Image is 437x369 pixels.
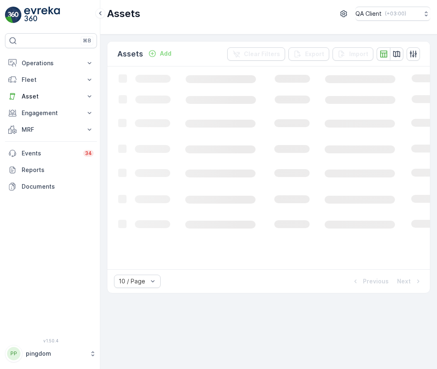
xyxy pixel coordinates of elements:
p: ⌘B [83,37,91,44]
img: logo_light-DOdMpM7g.png [24,7,60,23]
p: MRF [22,125,80,134]
button: QA Client(+03:00) [355,7,430,21]
span: v 1.50.4 [5,338,97,343]
p: Previous [363,277,389,285]
p: Reports [22,166,94,174]
p: Engagement [22,109,80,117]
p: Operations [22,59,80,67]
button: Operations [5,55,97,71]
a: Events34 [5,145,97,162]
button: Asset [5,88,97,105]
p: Next [397,277,411,285]
img: logo [5,7,22,23]
p: Clear Filters [244,50,280,58]
button: Fleet [5,71,97,88]
p: Import [349,50,368,58]
p: Documents [22,182,94,191]
button: MRF [5,121,97,138]
button: PPpingdom [5,345,97,362]
button: Previous [350,276,390,286]
button: Add [145,49,175,59]
p: QA Client [355,10,382,18]
p: Fleet [22,76,80,84]
a: Reports [5,162,97,178]
button: Import [333,47,373,61]
button: Engagement [5,105,97,121]
p: 34 [85,150,92,157]
p: ( +03:00 ) [385,10,406,17]
p: pingdom [26,349,85,358]
p: Assets [117,48,143,60]
p: Assets [107,7,140,20]
p: Export [305,50,324,58]
button: Export [288,47,329,61]
p: Asset [22,92,80,101]
button: Next [396,276,423,286]
p: Events [22,149,78,157]
button: Clear Filters [227,47,285,61]
div: PP [7,347,20,360]
a: Documents [5,178,97,195]
p: Add [160,49,171,58]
